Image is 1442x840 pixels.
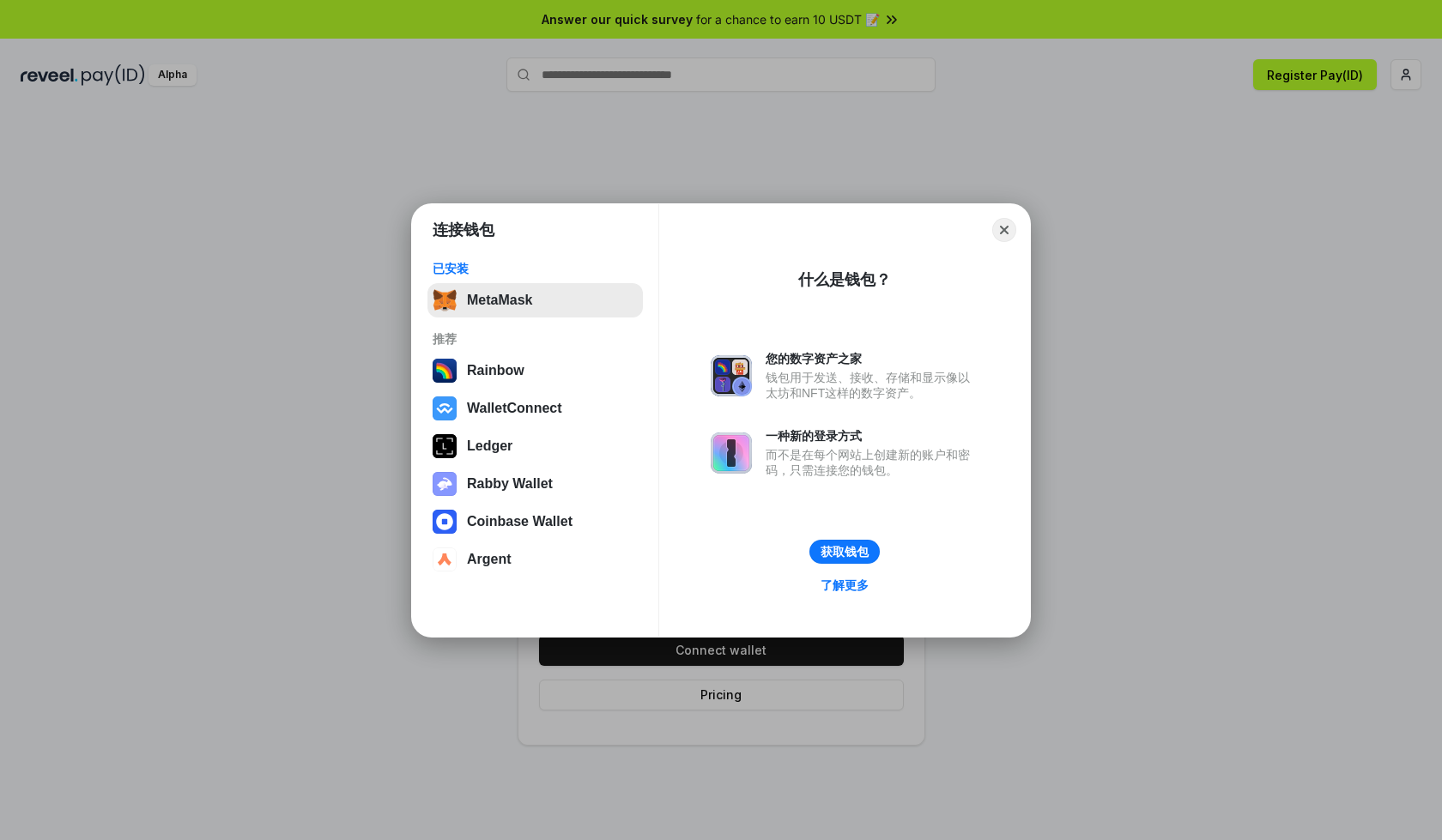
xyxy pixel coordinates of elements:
[433,434,457,458] img: svg+xml,%3Csvg%20xmlns%3D%22http%3A%2F%2Fwww.w3.org%2F2000%2Fsvg%22%20width%3D%2228%22%20height%3...
[427,429,643,463] button: Ledger
[467,293,532,308] div: MetaMask
[766,428,978,444] div: 一种新的登录方式
[427,505,643,539] button: Coinbase Wallet
[433,359,457,383] img: svg+xml,%3Csvg%20width%3D%22120%22%20height%3D%22120%22%20viewBox%3D%220%200%20120%20120%22%20fil...
[467,552,512,567] div: Argent
[433,220,494,240] h1: 连接钱包
[809,540,880,564] button: 获取钱包
[433,396,457,420] img: svg+xml,%3Csvg%20width%3D%2228%22%20height%3D%2228%22%20viewBox%3D%220%200%2028%2028%22%20fill%3D...
[433,331,638,347] div: 推荐
[821,577,869,593] div: 了解更多
[711,432,752,474] img: svg+xml,%3Csvg%20xmlns%3D%22http%3A%2F%2Fwww.w3.org%2F2000%2Fsvg%22%20fill%3D%22none%22%20viewBox...
[821,544,869,559] div: 获取钱包
[810,574,879,596] a: 了解更多
[467,363,524,378] div: Rainbow
[433,510,457,534] img: svg+xml,%3Csvg%20width%3D%2228%22%20height%3D%2228%22%20viewBox%3D%220%200%2028%2028%22%20fill%3D...
[766,447,978,478] div: 而不是在每个网站上创建新的账户和密码，只需连接您的钱包。
[427,467,643,501] button: Rabby Wallet
[433,472,457,496] img: svg+xml,%3Csvg%20xmlns%3D%22http%3A%2F%2Fwww.w3.org%2F2000%2Fsvg%22%20fill%3D%22none%22%20viewBox...
[467,401,562,416] div: WalletConnect
[427,391,643,426] button: WalletConnect
[433,547,457,571] img: svg+xml,%3Csvg%20width%3D%2228%22%20height%3D%2228%22%20viewBox%3D%220%200%2028%2028%22%20fill%3D...
[711,355,752,396] img: svg+xml,%3Csvg%20xmlns%3D%22http%3A%2F%2Fwww.w3.org%2F2000%2Fsvg%22%20fill%3D%22none%22%20viewBox...
[427,354,643,388] button: Rainbow
[427,542,643,577] button: Argent
[467,476,553,492] div: Rabby Wallet
[766,351,978,366] div: 您的数字资产之家
[467,514,573,529] div: Coinbase Wallet
[427,283,643,317] button: MetaMask
[433,261,638,276] div: 已安装
[467,438,512,454] div: Ledger
[433,288,457,312] img: svg+xml,%3Csvg%20fill%3D%22none%22%20height%3D%2233%22%20viewBox%3D%220%200%2035%2033%22%20width%...
[798,269,891,290] div: 什么是钱包？
[992,218,1016,242] button: Close
[766,370,978,401] div: 钱包用于发送、接收、存储和显示像以太坊和NFT这样的数字资产。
